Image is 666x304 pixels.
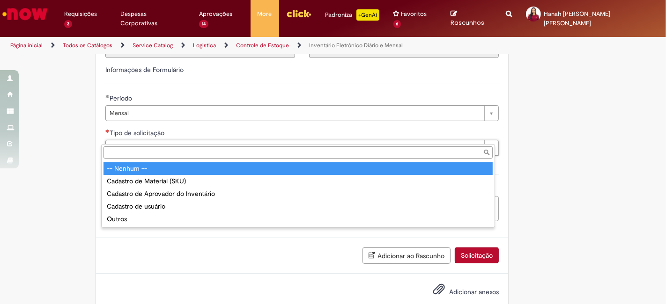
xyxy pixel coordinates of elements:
div: Outros [104,213,493,225]
div: -- Nenhum -- [104,162,493,175]
ul: Tipo de solicitação [102,160,495,227]
div: Cadastro de Material (SKU) [104,175,493,188]
div: Cadastro de Aprovador do Inventário [104,188,493,200]
div: Cadastro de usuário [104,200,493,213]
